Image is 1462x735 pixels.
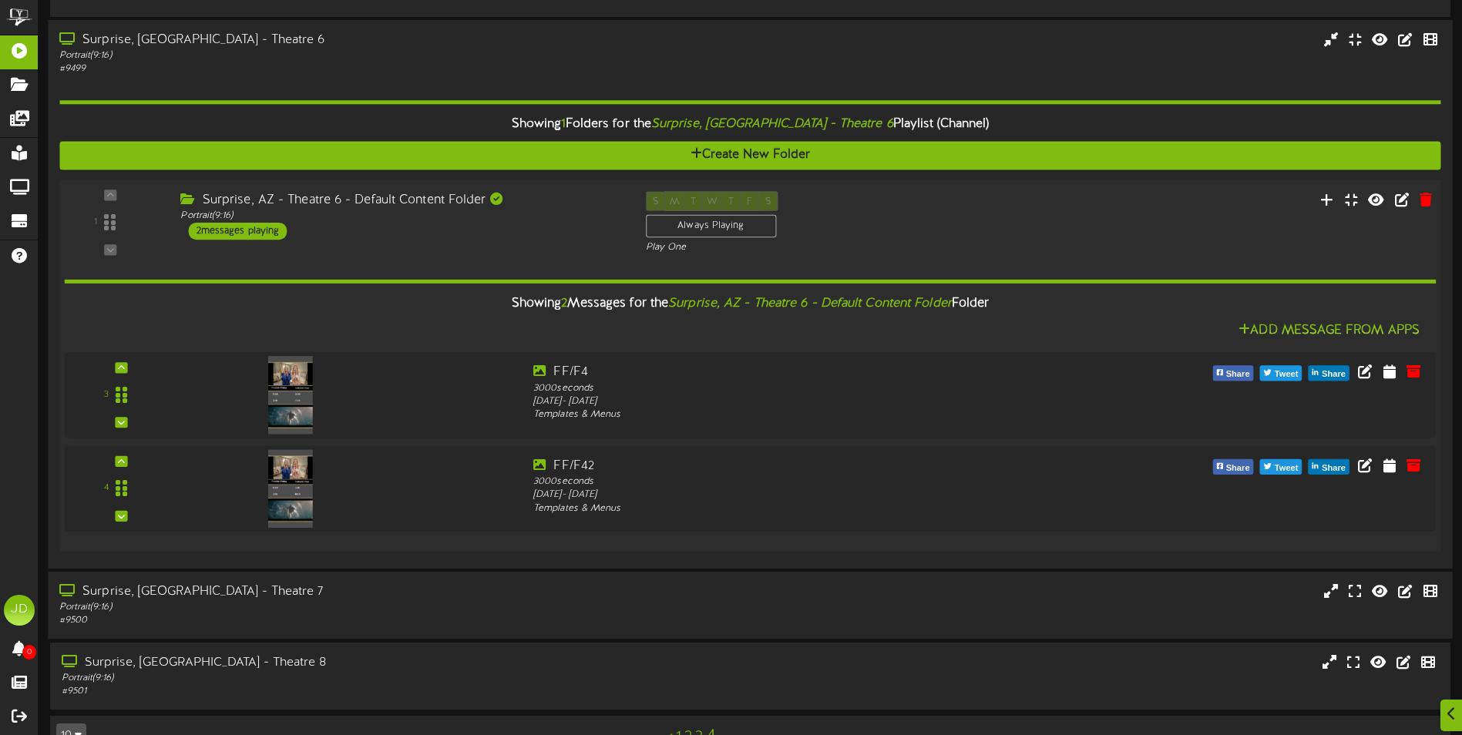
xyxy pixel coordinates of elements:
[59,582,621,600] div: Surprise, [GEOGRAPHIC_DATA] - Theatre 7
[59,62,621,76] div: # 9499
[62,654,622,672] div: Surprise, [GEOGRAPHIC_DATA] - Theatre 8
[651,117,893,131] i: Surprise, [GEOGRAPHIC_DATA] - Theatre 6
[62,672,622,685] div: Portrait ( 9:16 )
[268,356,312,434] img: 70791e4b-5bdb-4f00-b019-c8cd5bb5017f.png
[59,32,621,49] div: Surprise, [GEOGRAPHIC_DATA] - Theatre 6
[59,600,621,613] div: Portrait ( 9:16 )
[561,297,567,310] span: 2
[1260,459,1302,475] button: Tweet
[59,49,621,62] div: Portrait ( 9:16 )
[22,645,36,659] span: 0
[189,222,287,239] div: 2 messages playing
[4,595,35,626] div: JD
[533,364,1081,381] div: FF/F4
[1260,365,1302,381] button: Tweet
[646,241,971,254] div: Play One
[1212,459,1253,475] button: Share
[668,297,952,310] i: Surprise, AZ - Theatre 6 - Default Content Folder
[1319,460,1349,477] span: Share
[1272,366,1302,383] span: Tweet
[180,191,622,209] div: Surprise, AZ - Theatre 6 - Default Content Folder
[52,287,1447,321] div: Showing Messages for the Folder
[533,381,1081,394] div: 3000 seconds
[48,108,1452,141] div: Showing Folders for the Playlist (Channel)
[1309,365,1349,381] button: Share
[59,141,1440,169] button: Create New Folder
[180,209,622,222] div: Portrait ( 9:16 )
[561,117,566,131] span: 1
[62,685,622,698] div: # 9501
[1309,459,1349,475] button: Share
[533,394,1081,408] div: [DATE] - [DATE]
[59,614,621,627] div: # 9500
[646,214,776,237] div: Always Playing
[1223,460,1253,477] span: Share
[1234,321,1424,340] button: Add Message From Apps
[533,457,1081,475] div: FF/F42
[533,488,1081,502] div: [DATE] - [DATE]
[1212,365,1253,381] button: Share
[1223,366,1253,383] span: Share
[268,449,312,527] img: 8551cb72-bc40-498e-a45f-117dd35ce17c.png
[1272,460,1302,477] span: Tweet
[1319,366,1349,383] span: Share
[533,502,1081,515] div: Templates & Menus
[533,408,1081,421] div: Templates & Menus
[533,475,1081,488] div: 3000 seconds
